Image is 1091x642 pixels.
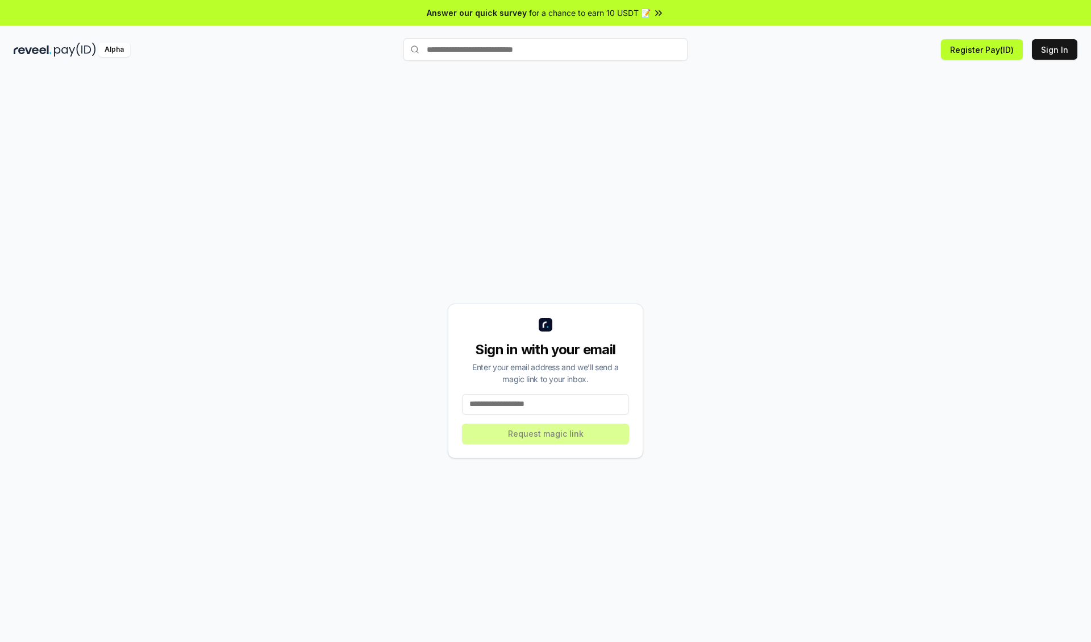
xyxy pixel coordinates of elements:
span: Answer our quick survey [427,7,527,19]
img: reveel_dark [14,43,52,57]
span: for a chance to earn 10 USDT 📝 [529,7,651,19]
img: pay_id [54,43,96,57]
div: Alpha [98,43,130,57]
button: Sign In [1032,39,1077,60]
div: Enter your email address and we’ll send a magic link to your inbox. [462,361,629,385]
div: Sign in with your email [462,341,629,359]
img: logo_small [539,318,552,332]
button: Register Pay(ID) [941,39,1023,60]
